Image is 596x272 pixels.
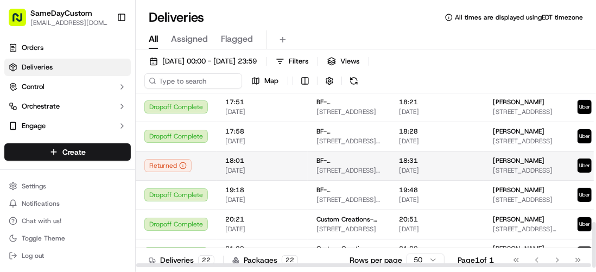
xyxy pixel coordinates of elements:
span: 18:01 [225,156,299,165]
img: SameDayCustom [11,158,28,175]
span: Flagged [221,33,253,46]
span: [STREET_ADDRESS][US_STATE] [316,166,382,175]
span: [DATE] [399,107,475,116]
span: Custom Creations-Custom Creations [316,244,382,253]
span: 17:58 [225,127,299,136]
div: Start new chat [49,104,178,115]
span: 17:51 [225,98,299,106]
span: SameDayCustom [34,168,90,177]
span: [DATE] [225,137,299,146]
span: [DATE] 00:00 - [DATE] 23:59 [162,56,257,66]
p: Welcome 👋 [11,43,198,61]
img: uber-new-logo.jpeg [578,100,592,114]
span: Assigned [171,33,208,46]
span: Toggle Theme [22,234,65,243]
span: Custom Creations-Custom Creations [316,215,382,224]
span: 21:09 [225,244,299,253]
span: [PERSON_NAME] [493,215,544,224]
span: [DATE] [399,225,475,233]
span: BF-[GEOGRAPHIC_DATA] [316,127,382,136]
span: 21:39 [399,244,475,253]
span: [STREET_ADDRESS] [493,195,560,204]
span: Settings [22,182,46,191]
span: [DATE] [225,107,299,116]
button: Settings [4,179,131,194]
span: [STREET_ADDRESS] [316,225,382,233]
div: 22 [198,255,214,265]
span: [DATE] [98,168,121,177]
div: 22 [282,255,298,265]
span: All [149,33,158,46]
button: Create [4,143,131,161]
a: Powered byPylon [77,191,131,200]
button: Returned [144,159,192,172]
button: Filters [271,54,313,69]
img: 1738778727109-b901c2ba-d612-49f7-a14d-d897ce62d23f [23,104,42,123]
span: • [92,168,96,177]
span: 18:21 [399,98,475,106]
span: 20:51 [399,215,475,224]
div: Deliveries [149,255,214,265]
div: Packages [232,255,298,265]
span: [DATE] [399,195,475,204]
span: 18:31 [399,156,475,165]
span: Chat with us! [22,217,61,225]
img: Nash [11,11,33,33]
button: [EMAIL_ADDRESS][DOMAIN_NAME] [30,18,108,27]
span: Deliveries [22,62,53,72]
img: uber-new-logo.jpeg [578,217,592,231]
span: [DATE] [399,137,475,146]
button: Notifications [4,196,131,211]
span: Log out [22,251,44,260]
img: uber-new-logo.jpeg [578,159,592,173]
div: Past conversations [11,141,73,150]
span: Orchestrate [22,102,60,111]
span: [STREET_ADDRESS] [316,107,382,116]
h1: Deliveries [149,9,204,26]
span: Notifications [22,199,60,208]
button: Control [4,78,131,96]
span: BF-[GEOGRAPHIC_DATA] [316,156,382,165]
button: SameDayCustom[EMAIL_ADDRESS][DOMAIN_NAME] [4,4,112,30]
span: Map [264,76,278,86]
span: [DATE] [399,166,475,175]
span: [STREET_ADDRESS] [493,137,560,146]
img: uber-new-logo.jpeg [578,188,592,202]
a: Orders [4,39,131,56]
button: SameDayCustom [30,8,92,18]
a: Deliveries [4,59,131,76]
button: Start new chat [185,107,198,120]
span: Pylon [108,192,131,200]
input: Type to search [144,73,242,88]
div: Page 1 of 1 [458,255,494,265]
span: BF-[GEOGRAPHIC_DATA] [316,186,382,194]
span: All times are displayed using EDT timezone [455,13,583,22]
span: Filters [289,56,308,66]
button: Orchestrate [4,98,131,115]
img: uber-new-logo.jpeg [578,129,592,143]
img: 1736555255976-a54dd68f-1ca7-489b-9aae-adbdc363a1c4 [11,104,30,123]
span: [PERSON_NAME] [493,98,544,106]
button: See all [168,139,198,152]
span: [DATE] [225,166,299,175]
span: Orders [22,43,43,53]
span: [STREET_ADDRESS][US_STATE] [316,195,382,204]
span: [PERSON_NAME] [493,244,544,253]
span: [PERSON_NAME] [493,156,544,165]
button: Log out [4,248,131,263]
button: Chat with us! [4,213,131,229]
span: [STREET_ADDRESS] [493,166,560,175]
span: [DATE] [225,195,299,204]
button: Engage [4,117,131,135]
span: Engage [22,121,46,131]
span: 18:28 [399,127,475,136]
span: [PERSON_NAME] [493,127,544,136]
div: We're available if you need us! [49,115,149,123]
button: Refresh [346,73,362,88]
span: Views [340,56,359,66]
span: 19:18 [225,186,299,194]
button: Toggle Theme [4,231,131,246]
